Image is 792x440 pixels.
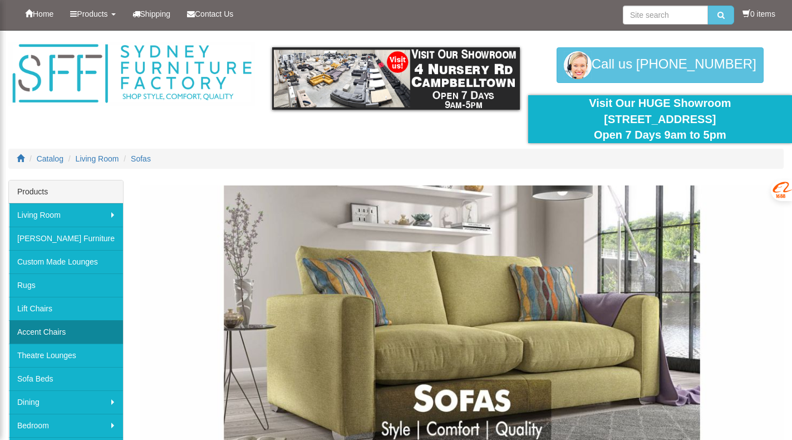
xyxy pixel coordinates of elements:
[9,273,123,297] a: Rugs
[77,9,107,18] span: Products
[33,9,53,18] span: Home
[8,42,255,106] img: Sydney Furniture Factory
[9,367,123,390] a: Sofa Beds
[9,390,123,414] a: Dining
[131,154,151,163] a: Sofas
[9,414,123,437] a: Bedroom
[9,203,123,227] a: Living Room
[537,95,784,143] div: Visit Our HUGE Showroom [STREET_ADDRESS] Open 7 Days 9am to 5pm
[76,154,119,163] a: Living Room
[272,47,519,110] img: showroom.gif
[9,180,123,203] div: Products
[9,320,123,344] a: Accent Chairs
[9,250,123,273] a: Custom Made Lounges
[9,297,123,320] a: Lift Chairs
[9,344,123,367] a: Theatre Lounges
[37,154,63,163] a: Catalog
[9,227,123,250] a: [PERSON_NAME] Furniture
[195,9,233,18] span: Contact Us
[140,9,171,18] span: Shipping
[742,8,775,19] li: 0 items
[623,6,708,25] input: Site search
